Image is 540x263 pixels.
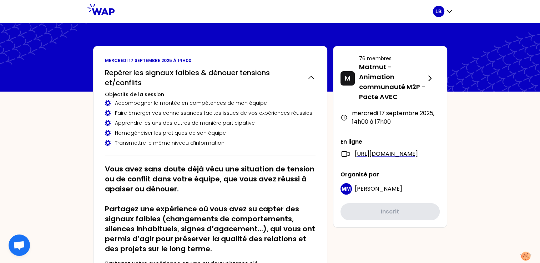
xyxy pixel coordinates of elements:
div: Apprendre les uns des autres de manière participative [105,119,316,127]
p: Matmut - Animation communauté M2P - Pacte AVEC [359,62,425,102]
h3: Objectifs de la session [105,91,316,98]
div: Ouvrir le chat [9,234,30,256]
div: mercredi 17 septembre 2025 , 14h00 à 17h00 [340,109,440,126]
span: [PERSON_NAME] [355,185,402,193]
div: Accompagner la montée en compétences de mon équipe [105,99,316,107]
h2: Vous avez sans doute déjà vécu une situation de tension ou de conflit dans votre équipe, que vous... [105,164,316,254]
p: 76 membres [359,55,425,62]
div: Homogénéiser les pratiques de son équipe [105,129,316,136]
h2: Repérer les signaux faibles & dénouer tensions et/conflits [105,68,302,88]
button: LB [433,6,453,17]
p: mercredi 17 septembre 2025 à 14h00 [105,58,316,63]
p: En ligne [340,138,440,146]
button: Repérer les signaux faibles & dénouer tensions et/conflits [105,68,316,88]
div: Faire émerger vos connaissances tacites issues de vos expériences réussies [105,109,316,117]
div: Transmettre le même niveau d’information [105,139,316,146]
a: [URL][DOMAIN_NAME] [355,150,418,158]
p: Organisé par [340,170,440,179]
p: MM [342,185,351,192]
p: M [345,73,350,83]
button: Inscrit [340,203,440,220]
p: LB [435,8,441,15]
